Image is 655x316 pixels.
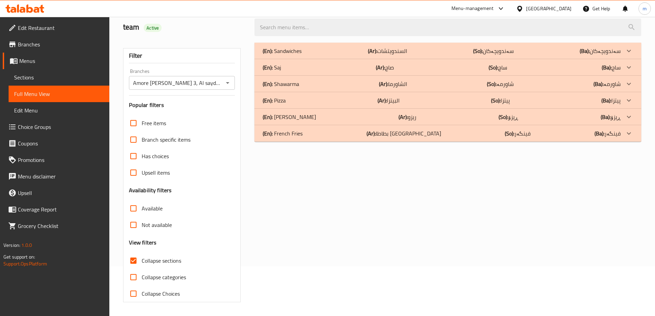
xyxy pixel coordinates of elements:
[14,90,104,98] span: Full Menu View
[505,129,531,138] p: فینگەر
[3,20,109,36] a: Edit Restaurant
[254,43,641,59] div: (En): Sandwiches(Ar):السندويتشات(So):سەندویچەکان(Ba):سەندویچەکان
[499,112,508,122] b: (So):
[142,152,169,160] span: Has choices
[378,95,387,106] b: (Ar):
[19,57,104,65] span: Menus
[129,186,172,194] h3: Availability filters
[491,96,510,105] p: پیتزا
[489,62,498,73] b: (So):
[473,47,514,55] p: سەندویچەکان
[3,119,109,135] a: Choice Groups
[18,40,104,48] span: Branches
[3,218,109,234] a: Grocery Checklist
[263,113,316,121] p: [PERSON_NAME]
[263,80,299,88] p: Shawarma
[601,96,621,105] p: پیتزا
[263,62,273,73] b: (En):
[142,168,170,177] span: Upsell items
[263,63,281,72] p: Saj
[263,129,303,138] p: French Fries
[18,205,104,214] span: Coverage Report
[142,221,172,229] span: Not available
[223,78,232,88] button: Open
[144,25,162,31] span: Active
[254,109,641,125] div: (En): [PERSON_NAME](Ar):ريزو(So):ڕیزۆ(Ba):ڕیزۆ
[491,95,501,106] b: (So):
[129,239,157,247] h3: View filters
[254,19,641,36] input: search
[14,73,104,81] span: Sections
[3,252,35,261] span: Get support on:
[367,129,441,138] p: بطاطا [GEOGRAPHIC_DATA]
[367,128,376,139] b: (Ar):
[18,24,104,32] span: Edit Restaurant
[142,290,180,298] span: Collapse Choices
[123,22,247,32] h2: team
[263,112,273,122] b: (En):
[18,172,104,181] span: Menu disclaimer
[14,106,104,115] span: Edit Menu
[3,168,109,185] a: Menu disclaimer
[593,79,603,89] b: (Ba):
[368,47,407,55] p: السندويتشات
[263,128,273,139] b: (En):
[505,128,514,139] b: (So):
[254,92,641,109] div: (En): Pizza(Ar):البيتزا(So):پیتزا(Ba):پیتزا
[3,135,109,152] a: Coupons
[601,95,611,106] b: (Ba):
[18,156,104,164] span: Promotions
[3,259,47,268] a: Support.OpsPlatform
[487,80,514,88] p: شاورمە
[263,95,273,106] b: (En):
[376,63,394,72] p: صاج
[378,96,400,105] p: البيتزا
[142,273,186,281] span: Collapse categories
[3,185,109,201] a: Upsell
[3,53,109,69] a: Menus
[3,241,20,250] span: Version:
[487,79,496,89] b: (So):
[368,46,377,56] b: (Ar):
[594,129,621,138] p: فینگەر
[263,96,286,105] p: Pizza
[601,112,611,122] b: (Ba):
[489,63,507,72] p: ساج
[18,189,104,197] span: Upsell
[142,119,166,127] span: Free items
[18,139,104,148] span: Coupons
[602,63,621,72] p: ساج
[9,102,109,119] a: Edit Menu
[9,86,109,102] a: Full Menu View
[451,4,494,13] div: Menu-management
[18,222,104,230] span: Grocery Checklist
[399,112,408,122] b: (Ar):
[254,125,641,142] div: (En): French Fries(Ar):بطاطا [GEOGRAPHIC_DATA](So):فینگەر(Ba):فینگەر
[499,113,518,121] p: ڕیزۆ
[129,101,235,109] h3: Popular filters
[379,79,388,89] b: (Ar):
[142,257,181,265] span: Collapse sections
[144,24,162,32] div: Active
[9,69,109,86] a: Sections
[21,241,32,250] span: 1.0.0
[129,48,235,63] div: Filter
[399,113,416,121] p: ريزو
[263,79,273,89] b: (En):
[594,128,604,139] b: (Ba):
[601,113,621,121] p: ڕیزۆ
[3,201,109,218] a: Coverage Report
[526,5,571,12] div: [GEOGRAPHIC_DATA]
[580,46,590,56] b: (Ba):
[643,5,647,12] span: m
[580,47,621,55] p: سەندویچەکان
[263,47,302,55] p: Sandwiches
[142,135,190,144] span: Branch specific items
[142,204,163,213] span: Available
[263,46,273,56] b: (En):
[3,36,109,53] a: Branches
[593,80,621,88] p: شاورمە
[18,123,104,131] span: Choice Groups
[379,80,407,88] p: الشاورما
[473,46,483,56] b: (So):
